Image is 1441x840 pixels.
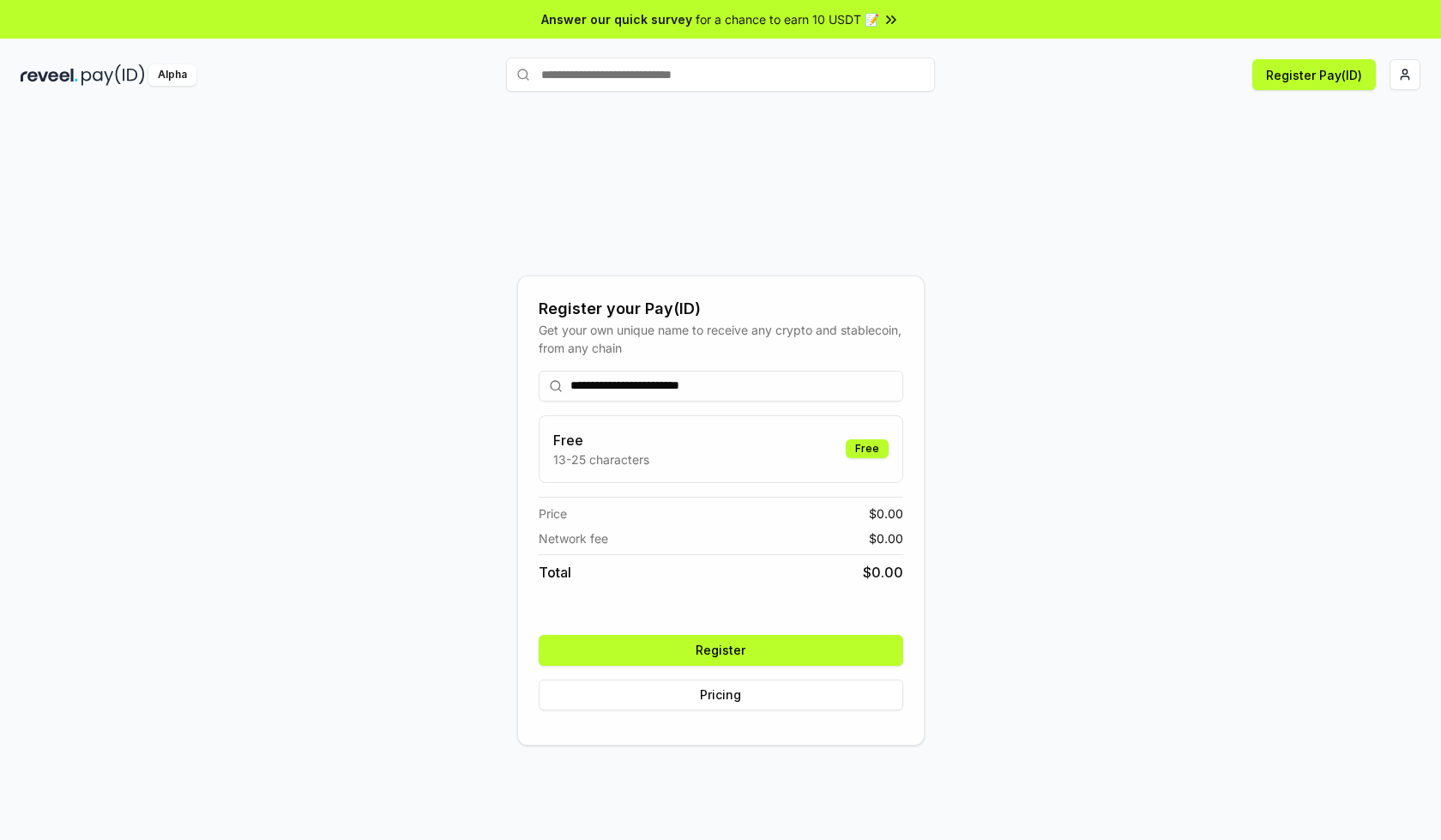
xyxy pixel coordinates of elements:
button: Pricing [539,680,903,710]
span: for a chance to earn 10 USDT 📝 [696,10,879,28]
div: Get your own unique name to receive any crypto and stablecoin, from any chain [539,321,903,357]
h3: Free [553,430,649,450]
button: Register [539,635,903,666]
img: pay_id [81,64,145,86]
p: 13-25 characters [553,450,649,468]
div: Free [846,439,889,458]
span: $ 0.00 [869,505,903,523]
div: Alpha [148,64,196,86]
span: Answer our quick survey [541,10,692,28]
span: Network fee [539,529,608,547]
div: Register your Pay(ID) [539,297,903,321]
img: reveel_dark [21,64,78,86]
button: Register Pay(ID) [1252,59,1376,90]
span: $ 0.00 [863,562,903,583]
span: Total [539,562,571,583]
span: $ 0.00 [869,529,903,547]
span: Price [539,505,567,523]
